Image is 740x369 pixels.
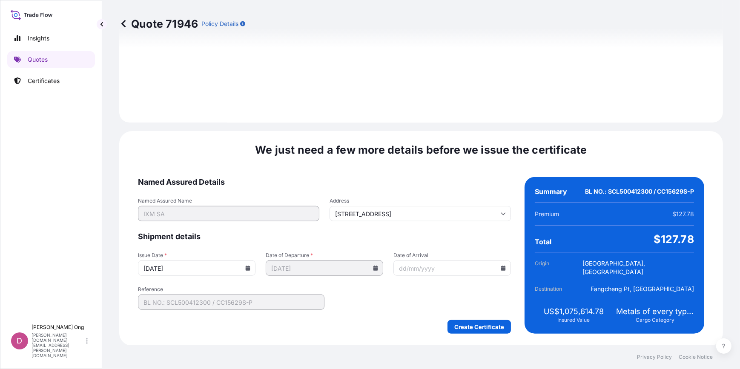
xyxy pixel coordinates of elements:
p: Policy Details [201,20,238,28]
a: Insights [7,30,95,47]
p: Quote 71946 [119,17,198,31]
span: Destination [535,285,582,293]
button: Create Certificate [447,320,511,334]
span: Origin [535,259,582,276]
span: US$1,075,614.78 [544,306,604,317]
span: $127.78 [672,210,694,218]
span: BL NO.: SCL500412300 / CC15629S-P [585,187,694,196]
span: Cargo Category [636,317,674,323]
span: Date of Arrival [393,252,511,259]
span: Date of Departure [266,252,383,259]
span: Fangcheng Pt, [GEOGRAPHIC_DATA] [591,285,694,293]
span: Metals of every type and description including by-products and/or derivatives [616,306,694,317]
p: Certificates [28,77,60,85]
span: $127.78 [654,232,694,246]
span: Total [535,237,551,246]
span: Insured Value [558,317,590,323]
p: Create Certificate [454,323,504,331]
span: D [17,337,23,345]
p: Insights [28,34,49,43]
span: Premium [535,210,559,218]
span: Named Assured Details [138,177,511,187]
span: We just need a few more details before we issue the certificate [255,143,587,157]
span: Named Assured Name [138,197,319,204]
input: Cargo owner address [330,206,511,221]
span: Reference [138,286,324,293]
input: dd/mm/yyyy [393,260,511,276]
input: dd/mm/yyyy [138,260,255,276]
span: [GEOGRAPHIC_DATA], [GEOGRAPHIC_DATA] [582,259,694,276]
input: Your internal reference [138,295,324,310]
span: Shipment details [138,232,511,242]
a: Certificates [7,72,95,89]
a: Cookie Notice [679,354,713,360]
span: Summary [535,187,567,196]
p: [PERSON_NAME] Ong [32,324,84,331]
a: Quotes [7,51,95,68]
a: Privacy Policy [637,354,672,360]
p: [PERSON_NAME][DOMAIN_NAME][EMAIL_ADDRESS][PERSON_NAME][DOMAIN_NAME] [32,332,84,358]
input: dd/mm/yyyy [266,260,383,276]
p: Quotes [28,55,48,64]
span: Address [330,197,511,204]
span: Issue Date [138,252,255,259]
